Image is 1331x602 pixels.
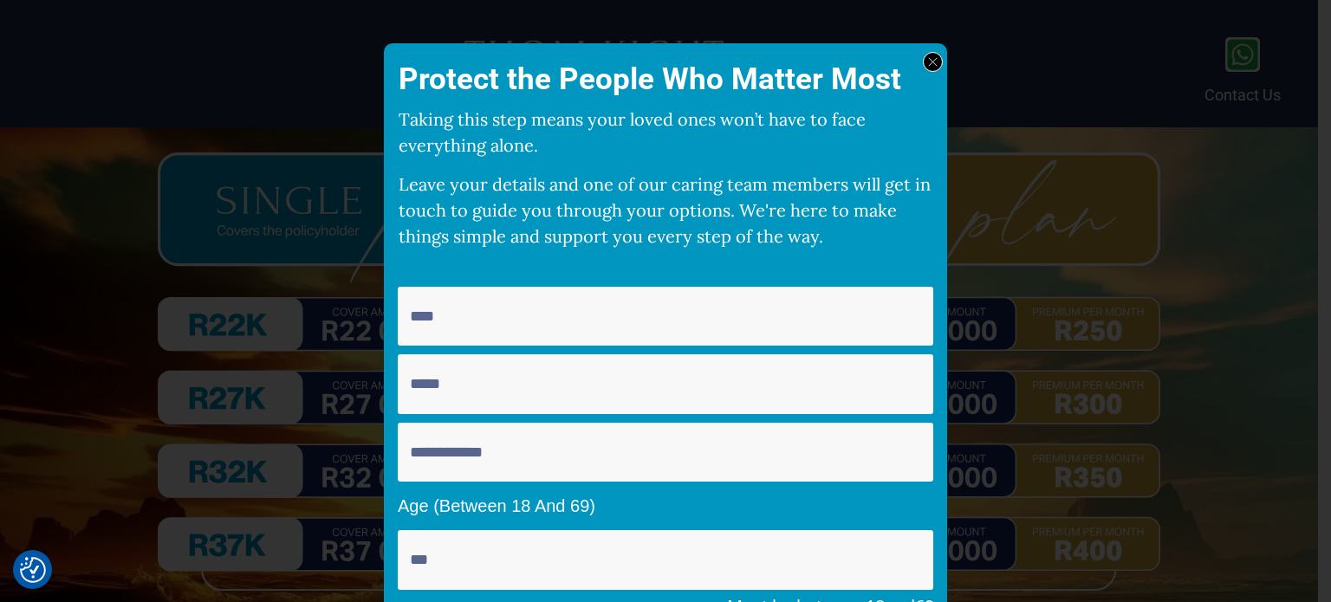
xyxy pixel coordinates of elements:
[20,557,46,583] button: Consent Preferences
[399,58,932,100] h2: Protect the People Who Matter Most
[398,490,933,521] div: Age (between 18 and 69)
[20,557,46,583] img: Revisit consent button
[399,102,932,167] p: Taking this step means your loved ones won’t have to face everything alone.
[399,167,932,258] p: Leave your details and one of our caring team members will get in touch to guide you through your...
